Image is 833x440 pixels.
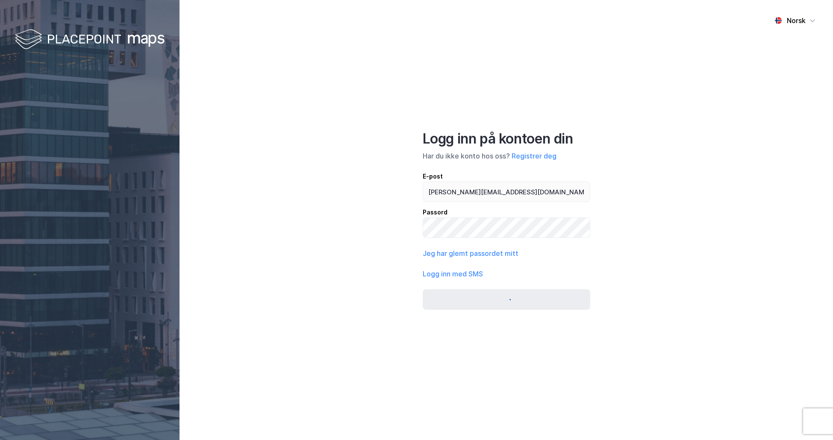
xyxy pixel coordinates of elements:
[512,151,556,161] button: Registrer deg
[423,130,590,147] div: Logg inn på kontoen din
[423,248,518,258] button: Jeg har glemt passordet mitt
[423,269,483,279] button: Logg inn med SMS
[787,15,806,26] div: Norsk
[423,151,590,161] div: Har du ikke konto hos oss?
[790,399,833,440] div: Kontrollprogram for chat
[790,399,833,440] iframe: Chat Widget
[423,171,590,182] div: E-post
[15,27,165,53] img: logo-white.f07954bde2210d2a523dddb988cd2aa7.svg
[423,207,590,217] div: Passord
